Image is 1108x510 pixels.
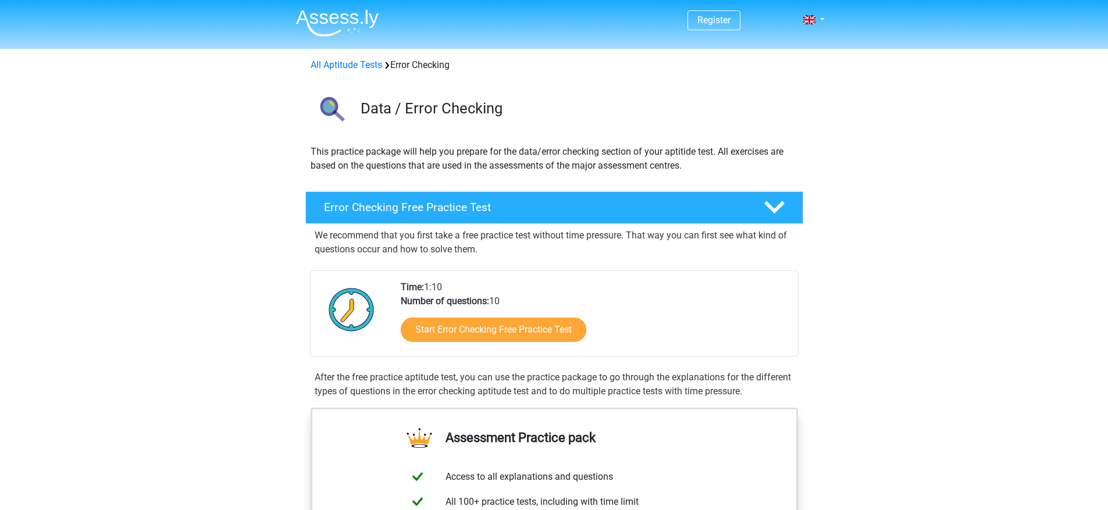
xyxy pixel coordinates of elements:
a: All Aptitude Tests [311,59,382,70]
a: Start Error Checking Free Practice Test [401,318,586,342]
img: Clock [322,280,381,338]
a: Error Checking Free Practice Test [301,191,808,224]
a: Register [697,15,731,26]
b: Number of questions: [401,295,489,306]
h3: Data / Error Checking [361,99,794,117]
p: This practice package will help you prepare for the data/error checking section of your aptitide ... [311,145,798,173]
img: Assessly [296,9,379,37]
b: Time: [401,281,424,293]
p: We recommend that you first take a free practice test without time pressure. That way you can fir... [315,229,794,256]
h4: Error Checking Free Practice Test [324,201,745,214]
div: After the free practice aptitude test, you can use the practice package to go through the explana... [310,370,799,398]
div: Error Checking [306,58,803,72]
img: error checking [306,86,355,135]
div: 1:10 10 [392,280,797,356]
